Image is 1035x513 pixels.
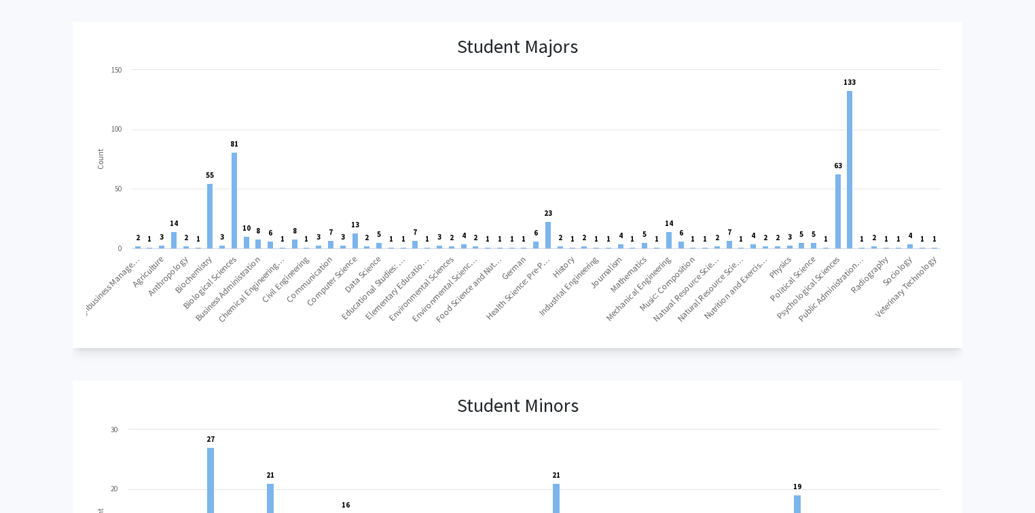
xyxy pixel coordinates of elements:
text: 4 [462,231,466,240]
text: 30 [111,425,117,434]
text: 100 [111,124,122,134]
text: 1 [655,234,659,244]
text: 1 [304,234,308,244]
text: Agriculture [130,254,166,290]
text: Natural Resource Scie… [674,254,745,324]
text: 6 [268,228,272,237]
text: Environmental Scienc… [409,254,479,324]
text: 1 [522,234,526,244]
text: 3 [788,232,792,242]
text: 150 [111,65,122,75]
text: History [550,254,577,280]
text: Civil Engineering [259,254,311,305]
text: Elementary Educatio… [363,254,431,322]
text: 5 [377,229,381,239]
text: 27 [206,434,215,444]
text: 0 [118,244,122,253]
text: 1 [932,234,937,244]
text: 2 [450,233,454,242]
text: 5 [812,229,816,239]
text: Food Science and Nut… [433,254,504,325]
text: 1 [691,234,695,244]
text: Computer Science [304,254,359,309]
text: Music: Composition [637,254,697,313]
text: 1 [389,234,393,244]
text: Environmental Sciences [386,254,456,324]
text: Data Science [342,254,383,295]
text: 1 [739,234,743,244]
text: 1 [510,234,514,244]
text: 8 [293,226,297,235]
text: Biological Sciences [181,254,238,311]
text: 7 [413,227,417,237]
text: Mechanical Engineering [603,254,673,324]
text: Nutrition and Exercis… [701,254,769,322]
text: 19 [793,482,801,491]
text: 14 [665,218,673,228]
text: 2 [715,233,719,242]
text: Agribusiness Manage… [73,254,141,322]
text: Industrial Engineering [536,254,600,318]
h3: Student Minors [457,394,579,417]
text: 1 [594,234,598,244]
text: Mathematics [607,254,649,295]
text: Psychological Sciences [774,254,841,322]
text: 2 [365,233,369,242]
text: 3 [220,232,224,242]
text: Biochemistry [172,254,215,296]
text: 13 [351,220,359,229]
text: 4 [751,231,755,240]
text: 2 [558,233,562,242]
text: 1 [280,234,285,244]
text: 10 [242,223,251,233]
text: 14 [170,218,178,228]
text: 4 [908,231,912,240]
text: 2 [763,233,767,242]
text: Health Science: Pre-P… [484,254,552,322]
text: 3 [316,232,321,242]
text: 2 [872,233,876,242]
text: Educational Studies: … [338,254,407,322]
text: 7 [727,227,731,237]
text: 20 [111,484,117,493]
text: 1 [920,234,924,244]
text: 21 [552,470,560,480]
text: 6 [679,228,683,237]
text: 3 [160,232,164,242]
text: 2 [136,233,140,242]
text: 1 [630,234,634,244]
text: 1 [703,234,707,244]
text: 6 [534,228,538,237]
text: Business Administration [193,254,263,324]
text: 8 [256,226,260,235]
text: Natural Resource Scie… [651,254,721,324]
text: 1 [860,234,864,244]
text: 7 [329,227,333,237]
text: Radiography [848,254,890,296]
text: 5 [799,229,803,239]
text: 21 [266,470,274,480]
text: 1 [196,234,200,244]
text: Sociology [879,254,914,288]
text: Public Administration… [795,254,866,324]
text: Veterinary Technology [872,254,939,320]
text: 1 [498,234,502,244]
text: 1 [486,234,490,244]
text: 16 [342,500,350,510]
text: 3 [341,232,345,242]
text: Count [95,149,105,170]
text: 1 [896,234,901,244]
text: 4 [619,231,623,240]
iframe: Chat [10,452,58,503]
text: Communication [283,254,335,305]
text: 50 [115,184,122,193]
text: 2 [184,233,188,242]
text: 55 [206,170,214,180]
text: Physics [766,254,793,281]
h3: Student Majors [457,35,578,58]
text: Journalism [587,254,624,291]
text: 81 [230,139,238,149]
text: 2 [776,233,780,242]
text: 23 [544,208,552,218]
text: 1 [147,234,151,244]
